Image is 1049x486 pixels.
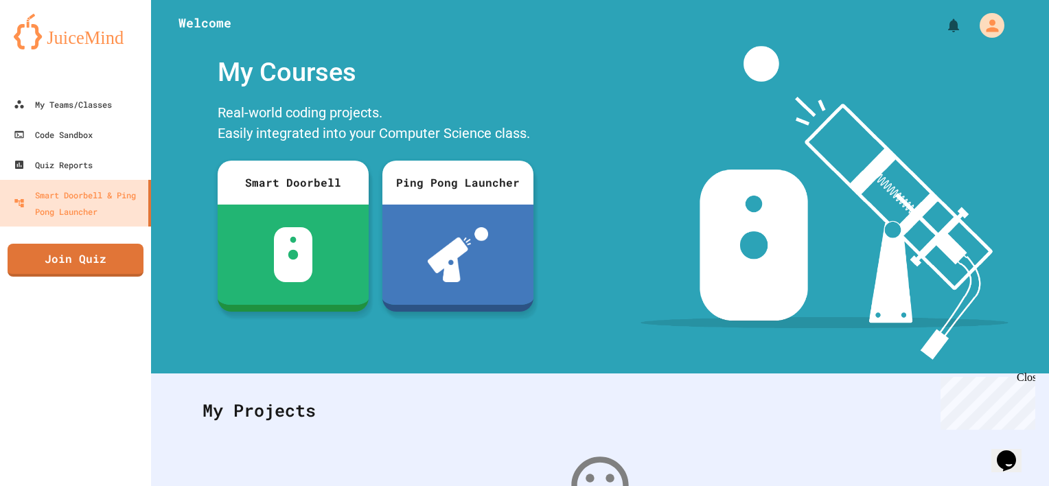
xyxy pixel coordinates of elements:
[428,227,489,282] img: ppl-with-ball.png
[211,46,540,99] div: My Courses
[14,96,112,113] div: My Teams/Classes
[935,371,1035,430] iframe: chat widget
[920,14,965,37] div: My Notifications
[965,10,1008,41] div: My Account
[8,244,143,277] a: Join Quiz
[5,5,95,87] div: Chat with us now!Close
[14,126,93,143] div: Code Sandbox
[641,46,1008,360] img: banner-image-my-projects.png
[382,161,533,205] div: Ping Pong Launcher
[218,161,369,205] div: Smart Doorbell
[274,227,313,282] img: sdb-white.svg
[14,157,93,173] div: Quiz Reports
[991,431,1035,472] iframe: chat widget
[189,384,1011,437] div: My Projects
[14,14,137,49] img: logo-orange.svg
[211,99,540,150] div: Real-world coding projects. Easily integrated into your Computer Science class.
[14,187,143,220] div: Smart Doorbell & Ping Pong Launcher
